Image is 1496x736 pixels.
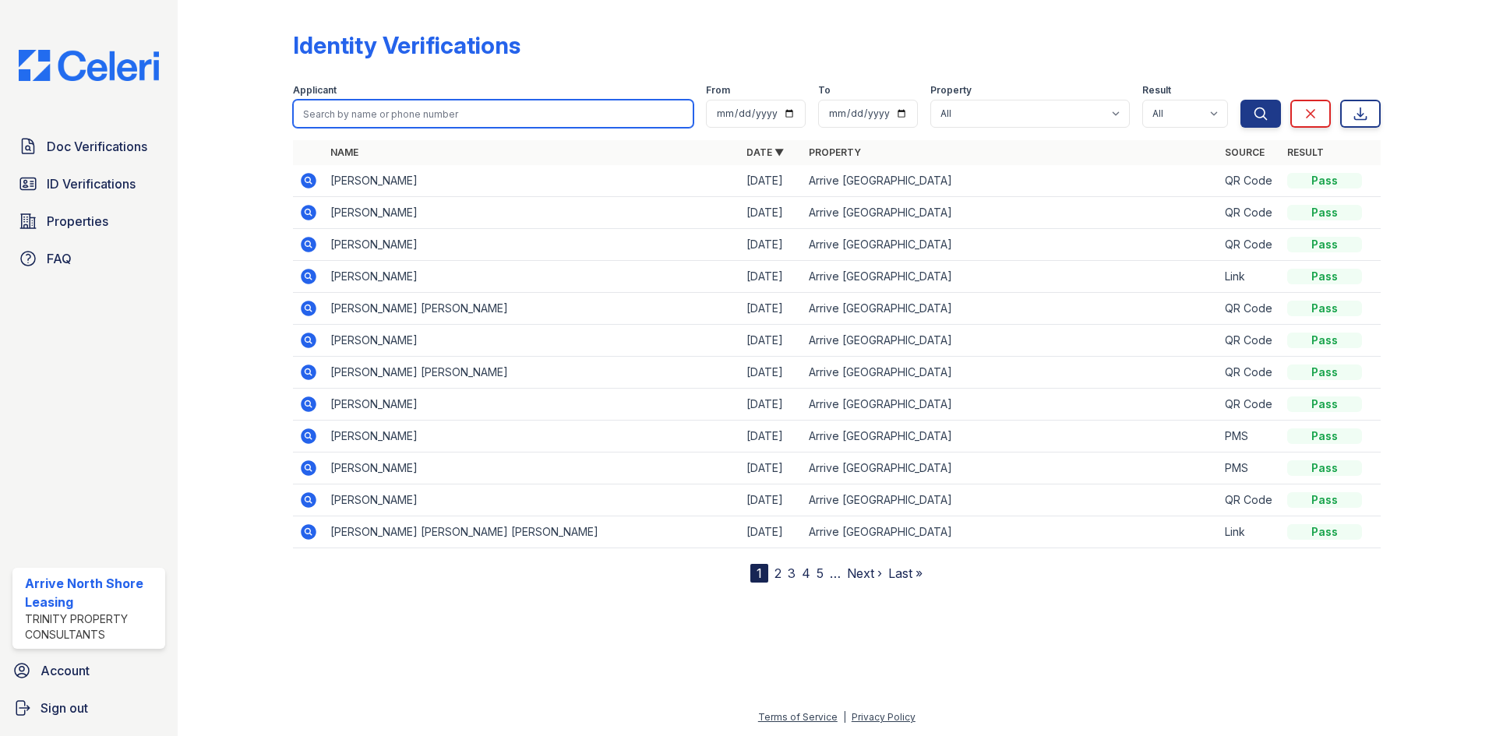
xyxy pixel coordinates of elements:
td: Arrive [GEOGRAPHIC_DATA] [803,293,1219,325]
a: Doc Verifications [12,131,165,162]
td: [DATE] [740,229,803,261]
div: Pass [1287,428,1362,444]
td: [DATE] [740,421,803,453]
a: 3 [788,565,796,581]
span: … [830,564,841,583]
td: QR Code [1219,197,1281,229]
td: [DATE] [740,453,803,484]
span: Properties [47,212,108,231]
div: | [843,711,846,723]
td: QR Code [1219,325,1281,357]
td: [PERSON_NAME] [PERSON_NAME] [324,357,740,389]
span: Doc Verifications [47,137,147,156]
td: PMS [1219,421,1281,453]
div: Pass [1287,364,1362,380]
td: Arrive [GEOGRAPHIC_DATA] [803,197,1219,229]
a: Name [330,146,358,158]
td: [DATE] [740,325,803,357]
td: [PERSON_NAME] [324,165,740,197]
div: 1 [750,564,768,583]
a: FAQ [12,243,165,274]
label: To [818,84,831,97]
td: QR Code [1219,357,1281,389]
a: 4 [802,565,810,581]
td: [DATE] [740,357,803,389]
a: ID Verifications [12,168,165,199]
td: Link [1219,516,1281,548]
div: Trinity Property Consultants [25,611,159,643]
label: From [706,84,730,97]
div: Pass [1287,524,1362,540]
div: Pass [1287,333,1362,348]
a: Terms of Service [758,711,838,723]
a: Result [1287,146,1324,158]
td: Arrive [GEOGRAPHIC_DATA] [803,453,1219,484]
a: Last » [888,565,923,581]
td: [PERSON_NAME] [PERSON_NAME] [324,293,740,325]
div: Pass [1287,269,1362,284]
td: Arrive [GEOGRAPHIC_DATA] [803,516,1219,548]
td: QR Code [1219,229,1281,261]
a: Privacy Policy [852,711,916,723]
td: [PERSON_NAME] [324,484,740,516]
a: Account [6,655,171,686]
a: Property [809,146,861,158]
a: Source [1225,146,1265,158]
td: [PERSON_NAME] [324,421,740,453]
td: Arrive [GEOGRAPHIC_DATA] [803,165,1219,197]
span: ID Verifications [47,174,136,193]
td: Link [1219,261,1281,293]
input: Search by name or phone number [293,100,693,128]
td: QR Code [1219,293,1281,325]
div: Pass [1287,301,1362,316]
a: 5 [817,565,824,581]
td: Arrive [GEOGRAPHIC_DATA] [803,357,1219,389]
td: PMS [1219,453,1281,484]
label: Property [930,84,972,97]
div: Pass [1287,205,1362,220]
div: Arrive North Shore Leasing [25,574,159,611]
td: [PERSON_NAME] [324,453,740,484]
div: Pass [1287,396,1362,412]
td: [PERSON_NAME] [324,389,740,421]
td: QR Code [1219,389,1281,421]
td: [DATE] [740,389,803,421]
td: [PERSON_NAME] [PERSON_NAME] [PERSON_NAME] [324,516,740,548]
div: Pass [1287,460,1362,476]
label: Result [1142,84,1171,97]
td: Arrive [GEOGRAPHIC_DATA] [803,229,1219,261]
td: [PERSON_NAME] [324,197,740,229]
td: [DATE] [740,261,803,293]
a: Date ▼ [746,146,784,158]
td: Arrive [GEOGRAPHIC_DATA] [803,421,1219,453]
span: Account [41,661,90,680]
td: [PERSON_NAME] [324,229,740,261]
td: [PERSON_NAME] [324,325,740,357]
td: Arrive [GEOGRAPHIC_DATA] [803,484,1219,516]
td: [DATE] [740,197,803,229]
span: FAQ [47,249,72,268]
td: Arrive [GEOGRAPHIC_DATA] [803,389,1219,421]
span: Sign out [41,699,88,717]
div: Pass [1287,173,1362,188]
td: [DATE] [740,484,803,516]
td: Arrive [GEOGRAPHIC_DATA] [803,325,1219,357]
img: CE_Logo_Blue-a8612792a0a2168367f1c8372b55b34899dd931a85d93a1a3d3e32e68fde9ad4.png [6,50,171,81]
td: QR Code [1219,165,1281,197]
td: [DATE] [740,516,803,548]
label: Applicant [293,84,337,97]
a: Next › [847,565,882,581]
td: Arrive [GEOGRAPHIC_DATA] [803,261,1219,293]
td: [PERSON_NAME] [324,261,740,293]
td: QR Code [1219,484,1281,516]
a: 2 [774,565,782,581]
div: Identity Verifications [293,31,520,59]
div: Pass [1287,492,1362,508]
a: Sign out [6,692,171,724]
div: Pass [1287,237,1362,252]
td: [DATE] [740,293,803,325]
td: [DATE] [740,165,803,197]
a: Properties [12,206,165,237]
